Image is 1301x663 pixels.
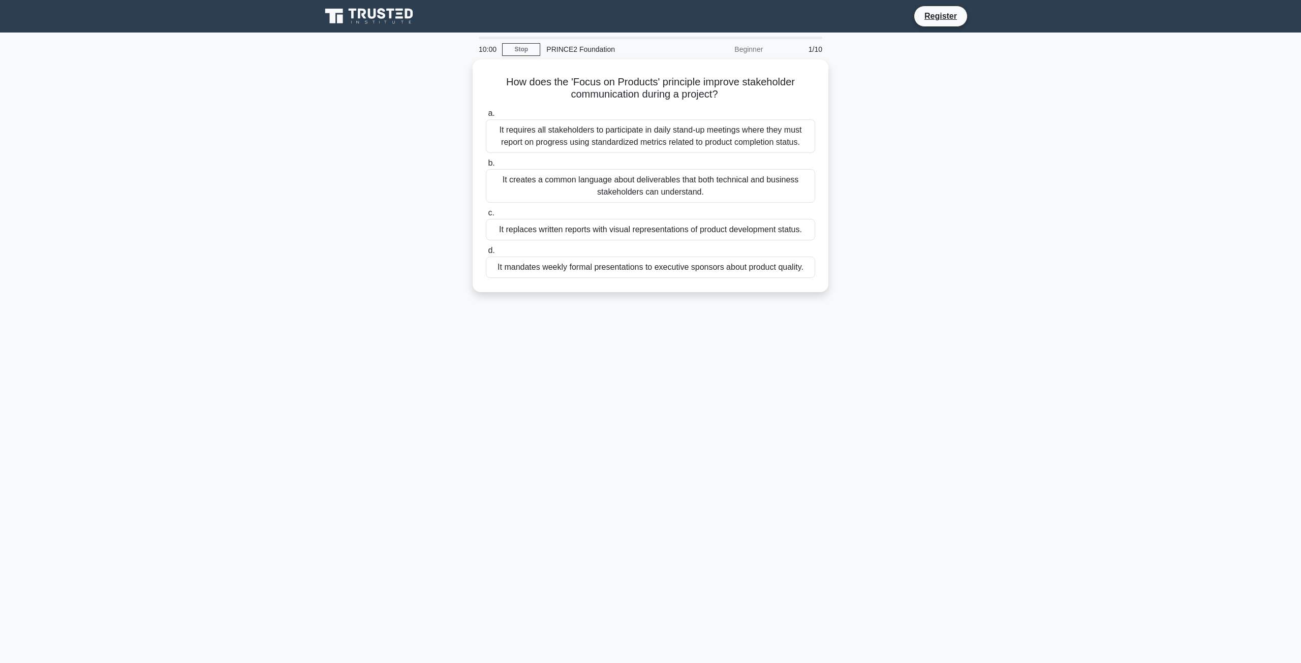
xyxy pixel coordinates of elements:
[485,76,816,101] h5: How does the 'Focus on Products' principle improve stakeholder communication during a project?
[502,43,540,56] a: Stop
[769,39,828,59] div: 1/10
[488,208,494,217] span: c.
[486,169,815,203] div: It creates a common language about deliverables that both technical and business stakeholders can...
[486,119,815,153] div: It requires all stakeholders to participate in daily stand-up meetings where they must report on ...
[540,39,680,59] div: PRINCE2 Foundation
[918,10,963,22] a: Register
[486,219,815,240] div: It replaces written reports with visual representations of product development status.
[473,39,502,59] div: 10:00
[680,39,769,59] div: Beginner
[486,257,815,278] div: It mandates weekly formal presentations to executive sponsors about product quality.
[488,109,494,117] span: a.
[488,159,494,167] span: b.
[488,246,494,255] span: d.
